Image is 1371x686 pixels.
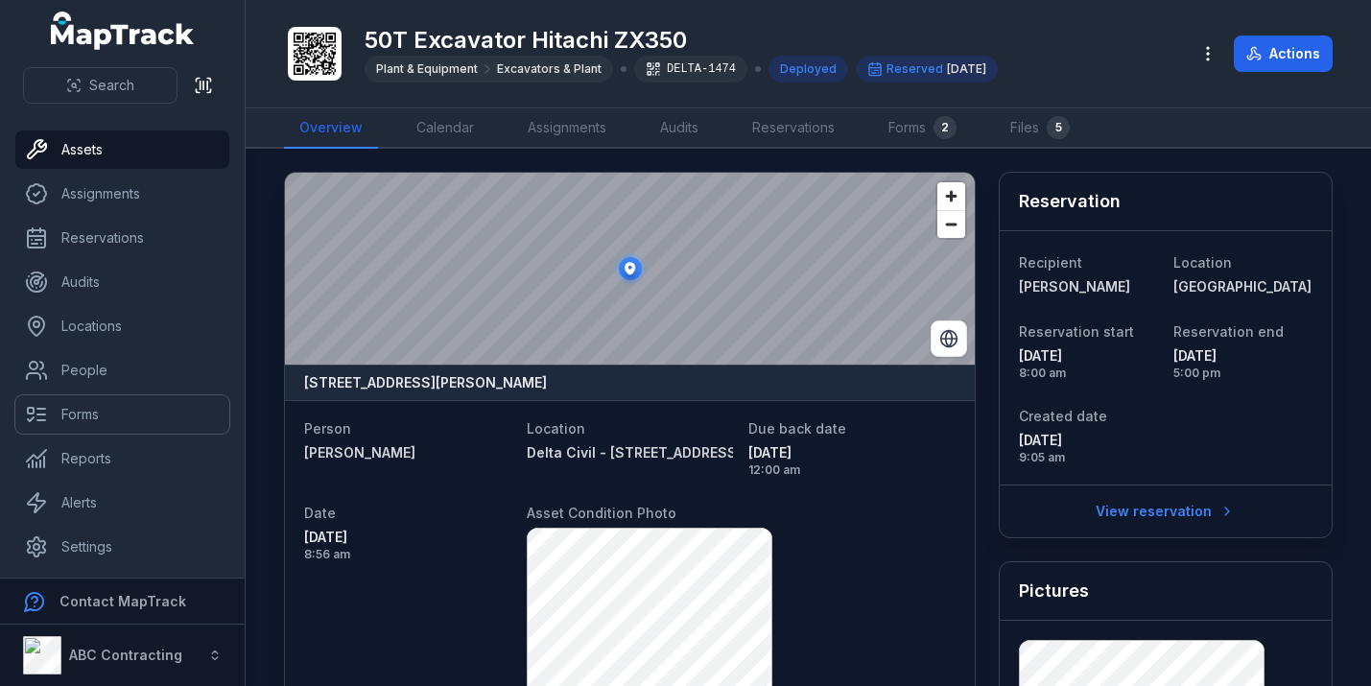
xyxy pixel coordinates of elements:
a: Forms2 [873,108,972,149]
a: Assets [15,130,229,169]
a: [GEOGRAPHIC_DATA] [1173,277,1312,296]
strong: ABC Contracting [69,647,182,663]
span: Plant & Equipment [376,61,478,77]
time: 22/08/2025, 9:05:32 am [1019,431,1158,465]
a: Settings [15,528,229,566]
a: Reservations [15,219,229,257]
a: Locations [15,307,229,345]
div: DELTA-1474 [634,56,747,83]
span: 5:00 pm [1173,366,1312,381]
time: 06/09/2025, 12:00:00 am [748,443,956,478]
a: Forms [15,395,229,434]
span: Location [1173,254,1232,271]
span: Created date [1019,408,1107,424]
a: Overview [284,108,378,149]
span: [DATE] [947,61,986,76]
span: Delta Civil - [STREET_ADDRESS][PERSON_NAME] [527,444,853,461]
time: 15/09/2025, 8:00:00 am [1019,346,1158,381]
span: Person [304,420,351,437]
time: 15/09/2025, 8:00:00 am [947,61,986,77]
h1: 50T Excavator Hitachi ZX350 [365,25,998,56]
span: [GEOGRAPHIC_DATA] [1173,278,1312,295]
a: [PERSON_NAME] [1019,277,1158,296]
span: [DATE] [748,443,956,462]
a: Delta Civil - [STREET_ADDRESS][PERSON_NAME] [527,443,734,462]
a: [PERSON_NAME] [304,443,511,462]
span: Reservation end [1173,323,1284,340]
span: Search [89,76,134,95]
a: View reservation [1083,493,1247,530]
div: Reserved [856,56,998,83]
a: Reports [15,439,229,478]
button: Zoom in [937,182,965,210]
span: 9:05 am [1019,450,1158,465]
a: MapTrack [51,12,195,50]
div: Deployed [768,56,848,83]
a: Calendar [401,108,489,149]
a: Assignments [15,175,229,213]
button: Zoom out [937,210,965,238]
span: Reservation start [1019,323,1134,340]
span: [DATE] [1019,346,1158,366]
button: Switch to Satellite View [931,320,967,357]
span: [DATE] [304,528,511,547]
span: Location [527,420,585,437]
time: 22/08/2025, 8:56:57 am [304,528,511,562]
a: Alerts [15,484,229,522]
time: 20/09/2025, 5:00:00 pm [1173,346,1312,381]
span: 8:00 am [1019,366,1158,381]
a: Audits [15,263,229,301]
span: Excavators & Plant [497,61,602,77]
span: 12:00 am [748,462,956,478]
canvas: Map [285,173,975,365]
button: Search [23,67,177,104]
span: [DATE] [1173,346,1312,366]
div: 5 [1047,116,1070,139]
div: 2 [934,116,957,139]
a: Reservations [737,108,850,149]
span: [DATE] [1019,431,1158,450]
a: Assignments [512,108,622,149]
span: Date [304,505,336,521]
a: People [15,351,229,390]
a: Audits [645,108,714,149]
span: Asset Condition Photo [527,505,676,521]
h3: Reservation [1019,188,1121,215]
button: Actions [1234,35,1333,72]
span: Recipient [1019,254,1082,271]
span: Due back date [748,420,846,437]
strong: [STREET_ADDRESS][PERSON_NAME] [304,373,547,392]
strong: Contact MapTrack [59,593,186,609]
a: Files5 [995,108,1085,149]
h3: Pictures [1019,578,1089,604]
span: 8:56 am [304,547,511,562]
